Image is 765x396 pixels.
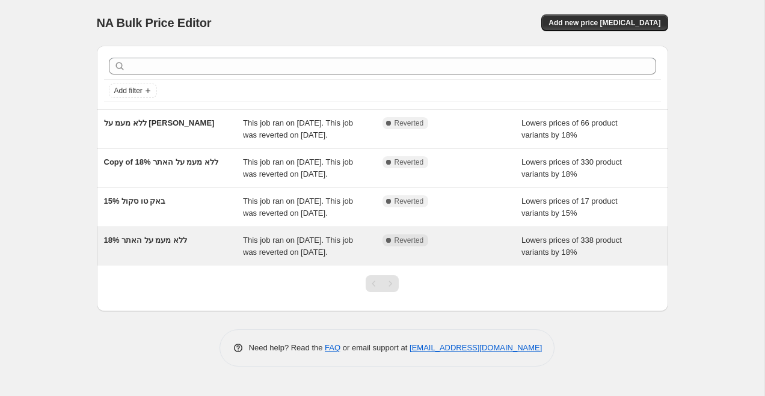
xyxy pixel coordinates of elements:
span: Reverted [395,118,424,128]
span: This job ran on [DATE]. This job was reverted on [DATE]. [243,157,353,178]
span: Reverted [395,236,424,245]
span: This job ran on [DATE]. This job was reverted on [DATE]. [243,196,353,218]
span: This job ran on [DATE]. This job was reverted on [DATE]. [243,118,353,139]
span: Lowers prices of 17 product variants by 15% [521,196,618,218]
span: or email support at [340,343,410,352]
a: [EMAIL_ADDRESS][DOMAIN_NAME] [410,343,542,352]
button: Add filter [109,84,157,98]
span: Lowers prices of 66 product variants by 18% [521,118,618,139]
a: FAQ [325,343,340,352]
span: Lowers prices of 330 product variants by 18% [521,157,622,178]
span: Reverted [395,157,424,167]
span: Need help? Read the [249,343,325,352]
span: Reverted [395,196,424,206]
span: Lowers prices of 338 product variants by 18% [521,236,622,257]
span: NA Bulk Price Editor [97,16,212,29]
span: 18% ללא מעמ על האתר [104,236,187,245]
nav: Pagination [366,275,399,292]
span: באק טו סקול 15% [104,196,166,206]
span: Copy of 18% ללא מעמ על האתר [104,157,218,166]
span: This job ran on [DATE]. This job was reverted on [DATE]. [243,236,353,257]
button: Add new price [MEDICAL_DATA] [541,14,668,31]
span: Add new price [MEDICAL_DATA] [548,18,660,28]
span: Add filter [114,86,143,96]
span: ללא מעמ על [PERSON_NAME] [104,118,215,127]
